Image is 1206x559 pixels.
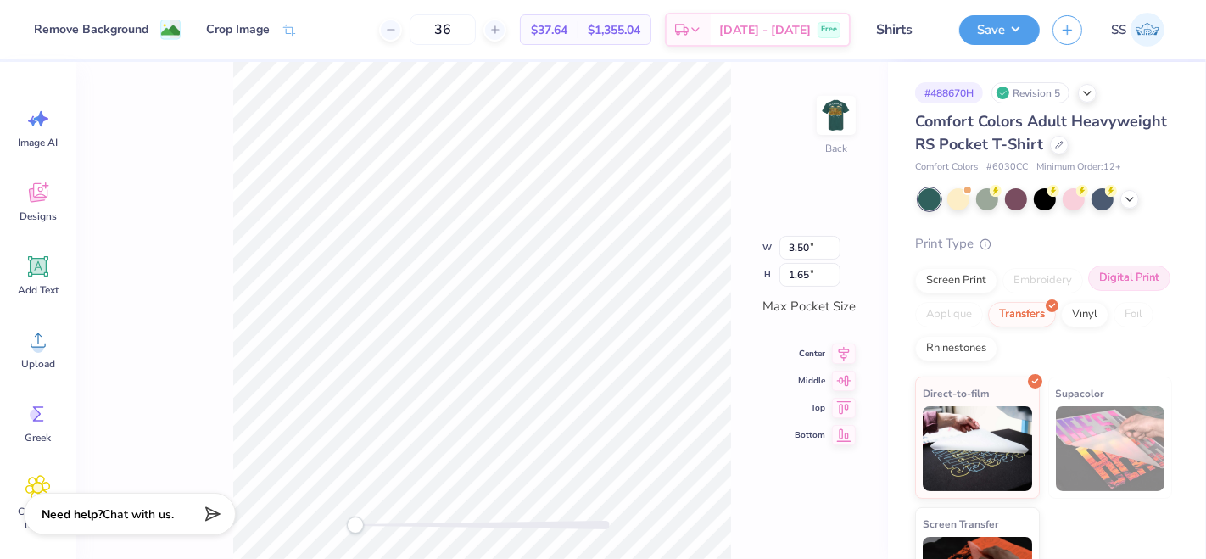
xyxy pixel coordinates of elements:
[1061,302,1108,327] div: Vinyl
[923,515,999,533] span: Screen Transfer
[795,401,825,415] span: Top
[819,98,853,132] img: Back
[410,14,476,45] input: – –
[19,136,59,149] span: Image AI
[21,357,55,371] span: Upload
[42,506,103,523] strong: Need help?
[915,111,1167,154] span: Comfort Colors Adult Heavyweight RS Pocket T-Shirt
[991,82,1069,103] div: Revision 5
[986,160,1028,175] span: # 6030CC
[25,431,52,444] span: Greek
[588,21,640,39] span: $1,355.04
[1131,13,1164,47] img: Shashank S Sharma
[1036,160,1121,175] span: Minimum Order: 12 +
[1103,13,1172,47] a: SS
[1088,266,1170,291] div: Digital Print
[795,374,825,388] span: Middle
[1002,268,1083,293] div: Embroidery
[206,20,270,38] div: Crop Image
[923,384,990,402] span: Direct-to-film
[347,517,364,534] div: Accessibility label
[795,347,825,361] span: Center
[531,21,567,39] span: $37.64
[988,302,1056,327] div: Transfers
[20,210,57,223] span: Designs
[18,283,59,297] span: Add Text
[34,20,148,38] div: Remove Background
[1056,384,1105,402] span: Supacolor
[863,13,946,47] input: Untitled Design
[915,336,997,361] div: Rhinestones
[1114,302,1153,327] div: Foil
[959,15,1040,45] button: Save
[915,160,978,175] span: Comfort Colors
[915,82,983,103] div: # 488670H
[1056,406,1165,491] img: Supacolor
[103,506,174,523] span: Chat with us.
[825,141,847,156] div: Back
[915,302,983,327] div: Applique
[719,21,811,39] span: [DATE] - [DATE]
[915,268,997,293] div: Screen Print
[795,428,825,442] span: Bottom
[821,24,837,36] span: Free
[915,234,1172,254] div: Print Type
[923,406,1032,491] img: Direct-to-film
[1111,20,1126,40] span: SS
[10,505,66,532] span: Clipart & logos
